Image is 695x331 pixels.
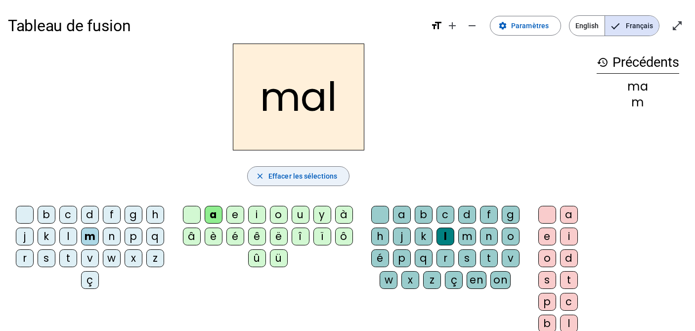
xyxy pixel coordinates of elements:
button: Diminuer la taille de la police [462,16,482,36]
div: q [146,228,164,245]
div: t [480,249,498,267]
div: o [270,206,288,224]
div: m [597,96,679,108]
div: î [292,228,309,245]
div: w [103,249,121,267]
div: on [490,271,511,289]
div: ê [248,228,266,245]
div: é [226,228,244,245]
div: â [183,228,201,245]
div: a [393,206,411,224]
div: k [38,228,55,245]
div: v [81,249,99,267]
div: q [415,249,433,267]
mat-icon: format_size [431,20,442,32]
div: l [436,228,454,245]
div: z [146,249,164,267]
div: d [81,206,99,224]
div: h [371,228,389,245]
button: Augmenter la taille de la police [442,16,462,36]
div: k [415,228,433,245]
mat-icon: settings [498,21,507,30]
div: b [415,206,433,224]
div: p [393,249,411,267]
div: ô [335,228,353,245]
div: i [248,206,266,224]
div: p [125,228,142,245]
div: s [38,249,55,267]
div: o [538,249,556,267]
h3: Précédents [597,51,679,74]
div: x [401,271,419,289]
div: g [502,206,520,224]
div: d [560,249,578,267]
h1: Tableau de fusion [8,10,423,42]
div: d [458,206,476,224]
div: s [538,271,556,289]
mat-icon: close [256,172,264,181]
div: z [423,271,441,289]
h2: mal [233,44,364,150]
div: h [146,206,164,224]
div: a [205,206,222,224]
div: ü [270,249,288,267]
div: t [560,271,578,289]
div: è [205,228,222,245]
div: f [480,206,498,224]
div: s [458,249,476,267]
div: c [436,206,454,224]
div: c [560,293,578,311]
div: j [16,228,34,245]
div: w [380,271,397,289]
div: m [458,228,476,245]
div: ç [81,271,99,289]
div: r [16,249,34,267]
mat-button-toggle-group: Language selection [569,15,659,36]
div: l [59,228,77,245]
mat-icon: history [597,56,608,68]
div: ë [270,228,288,245]
div: f [103,206,121,224]
button: Entrer en plein écran [667,16,687,36]
div: b [38,206,55,224]
div: j [393,228,411,245]
div: en [467,271,486,289]
span: Paramètres [511,20,549,32]
div: é [371,249,389,267]
div: e [538,228,556,245]
div: c [59,206,77,224]
div: a [560,206,578,224]
div: n [103,228,121,245]
button: Effacer les sélections [247,166,349,186]
mat-icon: add [446,20,458,32]
div: i [560,228,578,245]
div: m [81,228,99,245]
div: ç [445,271,463,289]
span: English [569,16,605,36]
div: g [125,206,142,224]
mat-icon: remove [466,20,478,32]
div: ma [597,81,679,93]
div: n [480,228,498,245]
span: Effacer les sélections [268,170,337,182]
div: y [313,206,331,224]
div: à [335,206,353,224]
div: v [502,249,520,267]
div: e [226,206,244,224]
div: x [125,249,142,267]
button: Paramètres [490,16,561,36]
mat-icon: open_in_full [671,20,683,32]
div: o [502,228,520,245]
div: t [59,249,77,267]
div: u [292,206,309,224]
div: p [538,293,556,311]
div: ï [313,228,331,245]
span: Français [605,16,659,36]
div: r [436,249,454,267]
div: û [248,249,266,267]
